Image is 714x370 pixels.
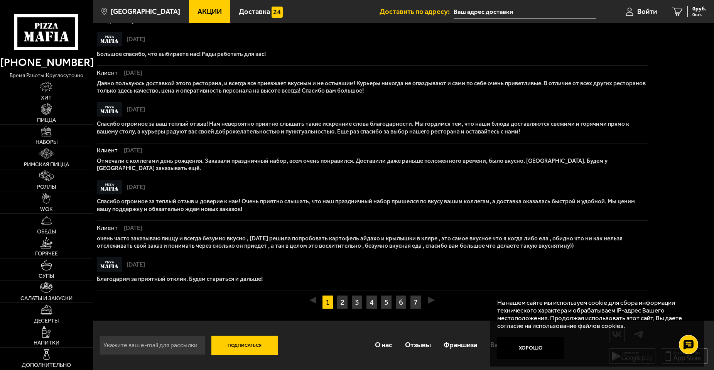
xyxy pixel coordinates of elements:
[97,198,648,213] p: Спасибо огромное за теплый отзыв и доверие к нам! Очень приятно слышать, что наш праздничный набо...
[497,337,564,359] button: Хорошо
[197,8,222,15] span: Акции
[337,295,348,309] a: 2
[637,8,657,15] span: Войти
[97,275,648,283] p: Благодарим за приятный отклик. Будем стараться и дальше!
[97,225,120,231] span: Клиент
[37,229,56,235] span: Обеды
[120,147,142,154] span: [DATE]
[366,295,377,309] a: 4
[120,70,142,76] span: [DATE]
[272,7,283,18] img: 15daf4d41897b9f0e9f617042186c801.svg
[309,295,316,304] button: ◀
[120,225,142,231] span: [DATE]
[41,95,52,101] span: Хит
[97,120,648,135] p: Спасибо огромное за ваш теплый отзыв! Нам невероятно приятно слышать такие искренние слова благод...
[398,333,437,357] a: Отзывы
[484,333,527,357] a: Вакансии
[35,251,58,257] span: Горячее
[322,295,333,309] a: 1
[380,8,454,15] span: Доставить по адресу:
[410,295,421,309] a: 7
[35,140,57,145] span: Наборы
[395,295,406,309] a: 6
[111,8,180,15] span: [GEOGRAPHIC_DATA]
[368,333,398,357] a: О нас
[39,274,54,279] span: Супы
[97,157,648,172] p: Отмечали с коллегами день рождения. Заказали праздничный набор, всем очень понравился. Доставили ...
[437,333,484,357] a: Франшиза
[122,36,145,42] span: [DATE]
[97,51,648,58] p: Большое спасибо, что выбираете нас! Рады работать для вас!
[97,147,120,154] span: Клиент
[692,6,706,12] span: 0 руб.
[122,184,145,190] span: [DATE]
[381,295,392,309] a: 5
[122,106,145,113] span: [DATE]
[454,5,596,19] input: Ваш адрес доставки
[497,299,692,329] p: На нашем сайте мы используем cookie для сбора информации технического характера и обрабатываем IP...
[692,12,706,17] span: 0 шт.
[20,296,73,301] span: Салаты и закуски
[22,363,71,368] span: Дополнительно
[34,340,59,346] span: Напитки
[97,80,648,95] p: Давно пользуюсь доставкой этого ресторана, и всегда все приезжает вкусным и не остывшим! Курьеры ...
[99,336,205,355] input: Укажите ваш e-mail для рассылки
[24,162,69,167] span: Римская пицца
[122,262,145,268] span: [DATE]
[211,336,279,355] button: Подписаться
[239,8,270,15] span: Доставка
[97,235,648,250] p: очень часто заказываю пиццу и всегда безумно вкусно , [DATE] решила попробовать картофель айдахо ...
[37,184,56,190] span: Роллы
[428,295,435,304] button: ▶
[351,295,362,309] a: 3
[40,207,53,212] span: WOK
[34,318,59,324] span: Десерты
[97,70,120,76] span: Клиент
[37,118,56,123] span: Пицца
